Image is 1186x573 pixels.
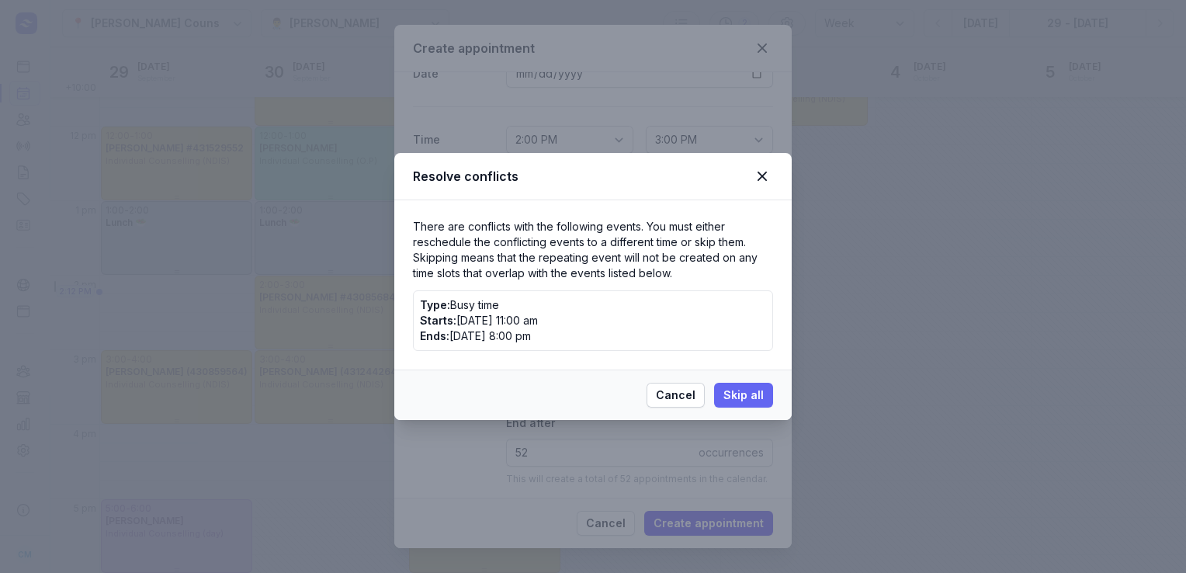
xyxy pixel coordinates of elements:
[714,383,773,408] button: Skip all
[420,313,538,328] div: [DATE] 11:00 am
[420,297,450,313] div: Type:
[413,167,751,186] div: Resolve conflicts
[647,383,705,408] button: Cancel
[450,297,499,313] div: Busy time
[723,386,764,405] span: Skip all
[420,328,538,344] div: [DATE] 8:00 pm
[420,329,449,342] span: Ends:
[413,219,773,281] p: There are conflicts with the following events. You must either reschedule the conflicting events ...
[656,386,695,405] span: Cancel
[420,314,456,327] span: Starts:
